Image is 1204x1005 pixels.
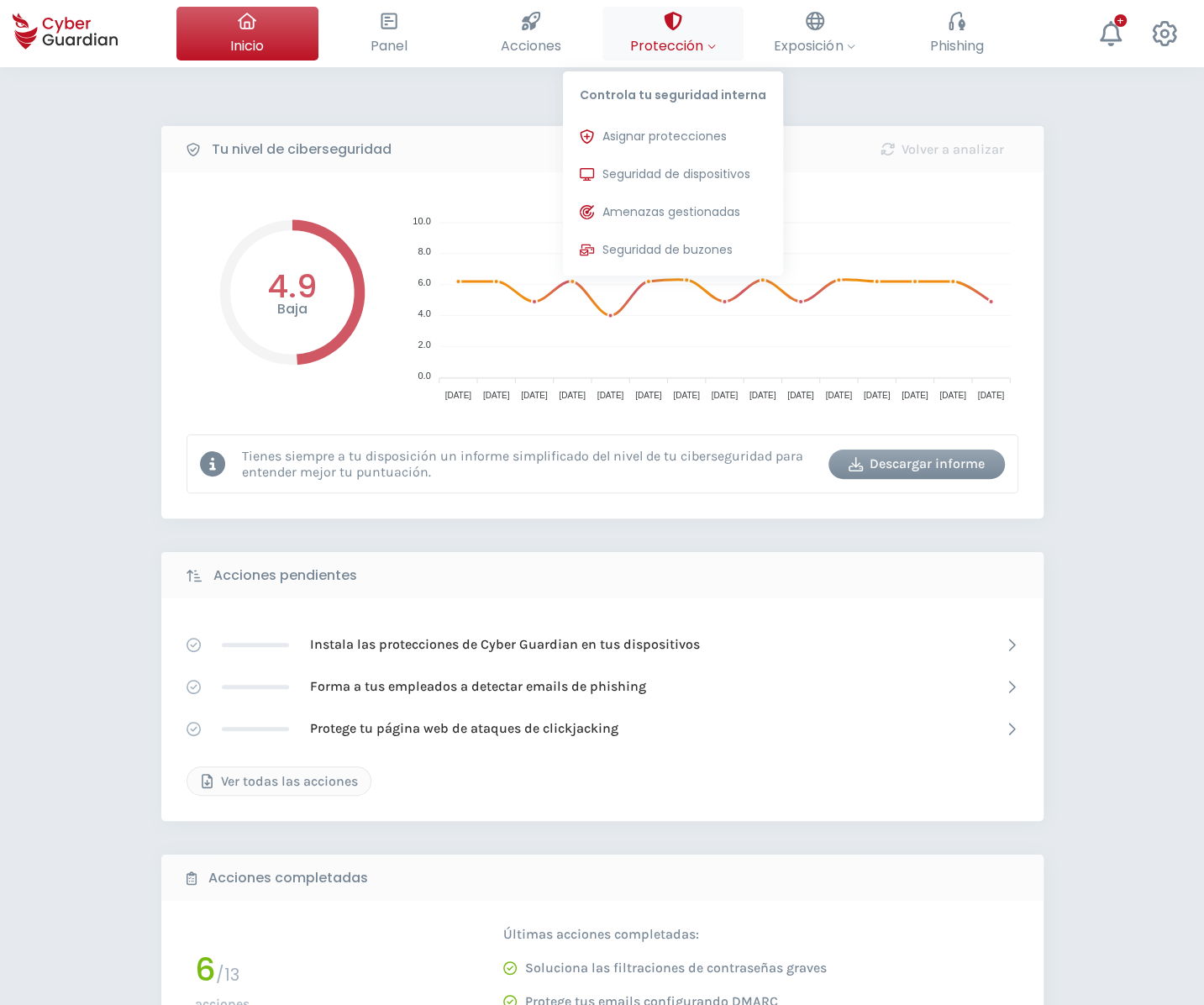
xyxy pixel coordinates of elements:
tspan: [DATE] [863,391,890,400]
tspan: 8.0 [418,246,430,256]
button: Exposición [744,7,886,61]
span: / 13 [216,963,239,987]
tspan: [DATE] [521,391,548,400]
p: Soluciona las filtraciones de contraseñas graves [525,960,827,976]
span: Seguridad de dispositivos [602,166,750,183]
tspan: 4.0 [418,308,430,318]
span: Inicio [230,35,264,56]
button: Phishing [886,7,1028,61]
b: Acciones completadas [208,868,368,888]
span: Asignar protecciones [602,128,727,145]
button: ProtecciónControla tu seguridad internaAsignar proteccionesSeguridad de dispositivosAmenazas gest... [602,7,744,61]
tspan: 6.0 [418,277,430,287]
p: Protege tu página web de ataques de clickjacking [310,719,618,738]
tspan: [DATE] [902,391,928,400]
span: Phishing [930,35,984,56]
p: Instala las protecciones de Cyber Guardian en tus dispositivos [310,635,700,654]
button: Inicio [176,7,318,61]
b: Acciones pendientes [213,566,357,586]
h1: 6 [195,954,216,986]
tspan: [DATE] [444,391,471,400]
tspan: 0.0 [418,370,430,380]
tspan: [DATE] [635,391,662,400]
div: + [1114,14,1127,27]
tspan: [DATE] [673,391,700,400]
tspan: [DATE] [711,391,738,400]
span: Panel [371,35,407,56]
tspan: [DATE] [939,391,966,400]
p: Controla tu seguridad interna [563,71,783,112]
button: Descargar informe [828,450,1005,479]
tspan: 2.0 [418,339,430,350]
span: Protección [630,35,716,56]
button: Panel [318,7,460,61]
tspan: 10.0 [413,216,430,226]
span: Acciones [501,35,561,56]
tspan: [DATE] [825,391,852,400]
span: Amenazas gestionadas [602,203,740,221]
div: Descargar informe [841,454,992,474]
span: Exposición [774,35,855,56]
button: Volver a analizar [854,134,1031,164]
tspan: [DATE] [482,391,509,400]
b: Tu nivel de ciberseguridad [212,139,392,160]
div: Ver todas las acciones [200,771,358,792]
tspan: [DATE] [787,391,814,400]
button: Asignar protecciones [563,120,783,154]
button: Seguridad de dispositivos [563,158,783,192]
button: Ver todas las acciones [187,766,371,796]
tspan: [DATE] [559,391,586,400]
p: Tienes siempre a tu disposición un informe simplificado del nivel de tu ciberseguridad para enten... [242,448,816,480]
span: Seguridad de buzones [602,241,733,259]
p: Últimas acciones completadas: [503,926,827,943]
div: Volver a analizar [867,139,1018,160]
tspan: [DATE] [977,391,1004,400]
button: Amenazas gestionadas [563,196,783,229]
tspan: [DATE] [597,391,623,400]
p: Forma a tus empleados a detectar emails de phishing [310,677,646,696]
tspan: [DATE] [749,391,776,400]
button: Acciones [460,7,602,61]
button: Seguridad de buzones [563,234,783,267]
